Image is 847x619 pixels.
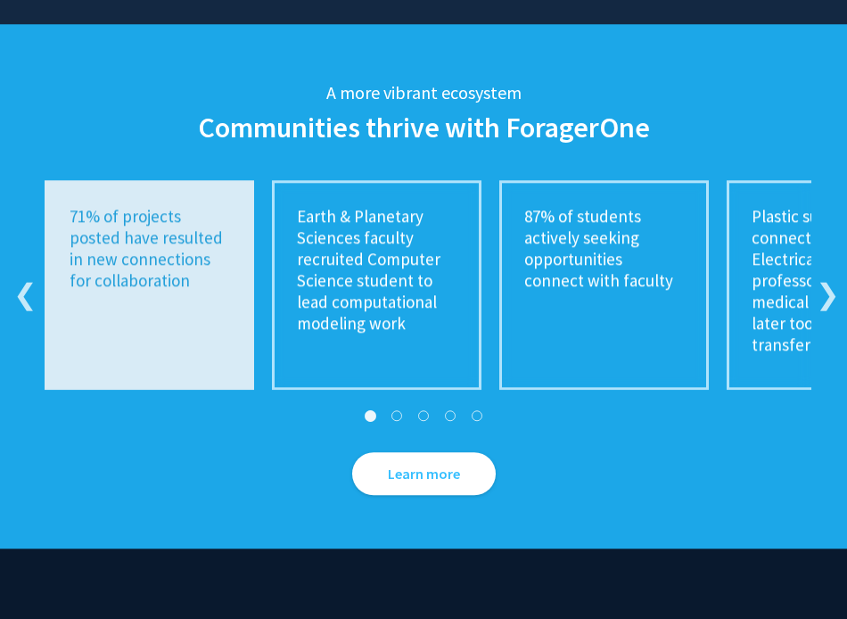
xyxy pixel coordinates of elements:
[70,206,229,292] p: 71% of projects posted have resulted in new connections for collaboration
[361,409,379,426] button: 1 of 2
[297,206,456,334] p: Earth & Planetary Sciences faculty recruited Computer Science student to lead computational model...
[816,276,834,294] button: Next
[441,409,459,426] button: 4 of 2
[352,453,496,496] a: Opens in a new tab
[524,206,684,292] p: 87% of students actively seeking opportunities connect with faculty
[13,539,76,606] iframe: Chat
[388,409,406,426] button: 2 of 2
[13,276,31,294] button: Previous
[415,409,432,426] button: 3 of 2
[468,409,486,426] button: 5 of 2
